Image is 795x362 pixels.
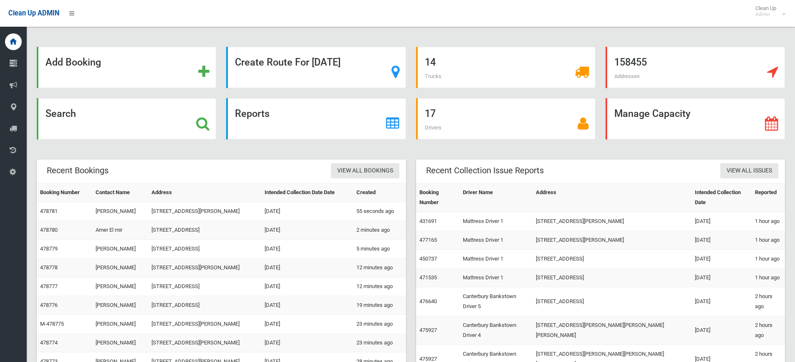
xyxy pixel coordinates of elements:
[692,287,752,316] td: [DATE]
[261,240,353,258] td: [DATE]
[261,334,353,352] td: [DATE]
[533,250,692,268] td: [STREET_ADDRESS]
[148,183,261,202] th: Address
[459,250,533,268] td: Mattress Driver 1
[92,240,148,258] td: [PERSON_NAME]
[353,240,406,258] td: 5 minutes ago
[45,108,76,119] strong: Search
[261,258,353,277] td: [DATE]
[614,108,690,119] strong: Manage Capacity
[459,231,533,250] td: Mattress Driver 1
[533,212,692,231] td: [STREET_ADDRESS][PERSON_NAME]
[92,183,148,202] th: Contact Name
[353,277,406,296] td: 12 minutes ago
[353,221,406,240] td: 2 minutes ago
[606,98,785,139] a: Manage Capacity
[40,339,58,346] a: 478774
[459,287,533,316] td: Canterbury Bankstown Driver 5
[40,246,58,252] a: 478779
[261,202,353,221] td: [DATE]
[692,250,752,268] td: [DATE]
[261,221,353,240] td: [DATE]
[92,277,148,296] td: [PERSON_NAME]
[533,316,692,345] td: [STREET_ADDRESS][PERSON_NAME][PERSON_NAME][PERSON_NAME]
[692,212,752,231] td: [DATE]
[226,98,406,139] a: Reports
[533,287,692,316] td: [STREET_ADDRESS]
[235,108,270,119] strong: Reports
[416,98,596,139] a: 17 Drivers
[92,202,148,221] td: [PERSON_NAME]
[92,334,148,352] td: [PERSON_NAME]
[692,183,752,212] th: Intended Collection Date
[755,11,776,18] small: Admin
[752,212,785,231] td: 1 hour ago
[40,283,58,289] a: 478777
[148,221,261,240] td: [STREET_ADDRESS]
[40,321,64,327] a: M-478775
[425,73,442,79] span: Trucks
[752,268,785,287] td: 1 hour ago
[37,47,216,88] a: Add Booking
[419,274,437,281] a: 471535
[692,231,752,250] td: [DATE]
[419,237,437,243] a: 477165
[40,302,58,308] a: 478776
[353,334,406,352] td: 23 minutes ago
[148,315,261,334] td: [STREET_ADDRESS][PERSON_NAME]
[148,240,261,258] td: [STREET_ADDRESS]
[261,315,353,334] td: [DATE]
[353,258,406,277] td: 12 minutes ago
[261,183,353,202] th: Intended Collection Date Date
[752,316,785,345] td: 2 hours ago
[353,315,406,334] td: 23 minutes ago
[92,258,148,277] td: [PERSON_NAME]
[459,212,533,231] td: Mattress Driver 1
[459,183,533,212] th: Driver Name
[419,256,437,262] a: 450737
[37,98,216,139] a: Search
[148,277,261,296] td: [STREET_ADDRESS]
[752,287,785,316] td: 2 hours ago
[40,264,58,271] a: 478778
[261,277,353,296] td: [DATE]
[261,296,353,315] td: [DATE]
[692,316,752,345] td: [DATE]
[459,316,533,345] td: Canterbury Bankstown Driver 4
[37,183,92,202] th: Booking Number
[148,334,261,352] td: [STREET_ADDRESS][PERSON_NAME]
[720,163,778,179] a: View All Issues
[148,258,261,277] td: [STREET_ADDRESS][PERSON_NAME]
[459,268,533,287] td: Mattress Driver 1
[533,268,692,287] td: [STREET_ADDRESS]
[8,9,59,17] span: Clean Up ADMIN
[37,162,119,179] header: Recent Bookings
[614,73,640,79] span: Addresses
[751,5,785,18] span: Clean Up
[331,163,399,179] a: View All Bookings
[752,231,785,250] td: 1 hour ago
[614,56,647,68] strong: 158455
[419,298,437,304] a: 476640
[92,221,148,240] td: Amer El mir
[419,218,437,224] a: 431691
[353,296,406,315] td: 19 minutes ago
[416,183,459,212] th: Booking Number
[606,47,785,88] a: 158455 Addresses
[353,202,406,221] td: 55 seconds ago
[45,56,101,68] strong: Add Booking
[419,327,437,333] a: 475927
[425,56,436,68] strong: 14
[416,162,554,179] header: Recent Collection Issue Reports
[692,268,752,287] td: [DATE]
[533,183,692,212] th: Address
[92,315,148,334] td: [PERSON_NAME]
[425,108,436,119] strong: 17
[148,202,261,221] td: [STREET_ADDRESS][PERSON_NAME]
[533,231,692,250] td: [STREET_ADDRESS][PERSON_NAME]
[425,124,442,131] span: Drivers
[752,183,785,212] th: Reported
[40,208,58,214] a: 478781
[235,56,341,68] strong: Create Route For [DATE]
[40,227,58,233] a: 478780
